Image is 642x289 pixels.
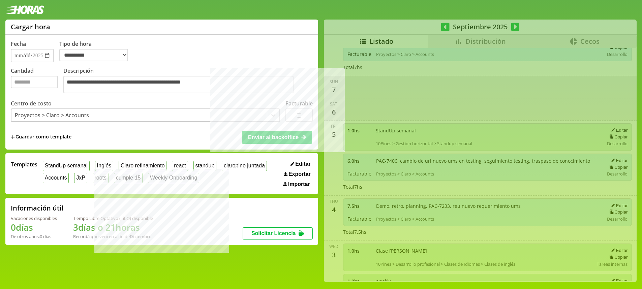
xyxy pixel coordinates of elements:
[11,215,57,221] div: Vacaciones disponibles
[288,161,313,167] button: Editar
[11,161,37,168] span: Templates
[114,173,143,183] button: cumple 15
[11,203,64,213] h2: Información útil
[222,161,267,171] button: claropino juntada
[73,215,153,221] div: Tiempo Libre Optativo (TiLO) disponible
[285,100,313,107] label: Facturable
[11,221,57,233] h1: 0 días
[243,227,313,239] button: Solicitar Licencia
[93,173,109,183] button: roots
[5,5,44,14] img: logotipo
[63,67,313,95] label: Descripción
[288,171,311,177] span: Exportar
[172,161,188,171] button: react
[130,233,151,239] b: Diciembre
[148,173,199,183] button: Weekly Onboarding
[288,181,310,187] span: Importar
[11,67,63,95] label: Cantidad
[282,171,313,178] button: Exportar
[59,49,128,61] select: Tipo de hora
[251,230,296,236] span: Solicitar Licencia
[11,76,58,88] input: Cantidad
[193,161,217,171] button: standup
[73,221,153,233] h1: 3 días o 21 horas
[11,100,52,107] label: Centro de costo
[15,111,89,119] div: Proyectos > Claro > Accounts
[11,133,71,141] span: +Guardar como template
[43,173,69,183] button: Accounts
[43,161,90,171] button: StandUp semanal
[11,233,57,239] div: De otros años: 0 días
[248,134,299,140] span: Enviar al backoffice
[11,133,15,141] span: +
[59,40,133,62] label: Tipo de hora
[242,131,312,144] button: Enviar al backoffice
[119,161,166,171] button: Claro refinamiento
[295,161,310,167] span: Editar
[63,76,294,93] textarea: Descripción
[95,161,113,171] button: Inglés
[11,22,50,31] h1: Cargar hora
[73,233,153,239] div: Recordá que vencen a fin de
[74,173,87,183] button: JxP
[11,40,26,47] label: Fecha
